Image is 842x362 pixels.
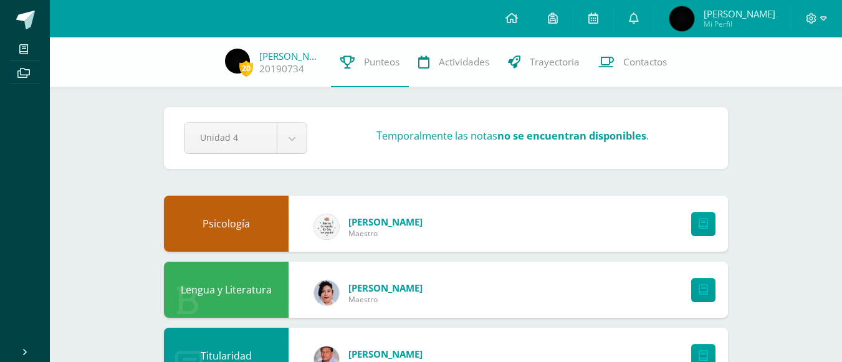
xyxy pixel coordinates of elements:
[164,196,289,252] div: Psicología
[499,37,589,87] a: Trayectoria
[409,37,499,87] a: Actividades
[164,262,289,318] div: Lengua y Literatura
[259,50,322,62] a: [PERSON_NAME]
[314,214,339,239] img: 6d997b708352de6bfc4edc446c29d722.png
[439,55,489,69] span: Actividades
[376,128,649,143] h3: Temporalmente las notas .
[348,228,423,239] span: Maestro
[239,60,253,76] span: 20
[623,55,667,69] span: Contactos
[530,55,580,69] span: Trayectoria
[184,123,307,153] a: Unidad 4
[348,216,423,228] span: [PERSON_NAME]
[669,6,694,31] img: fa3871fd5fcf21650d283b11100dd684.png
[497,128,646,143] strong: no se encuentran disponibles
[348,348,423,360] span: [PERSON_NAME]
[200,123,261,152] span: Unidad 4
[589,37,676,87] a: Contactos
[348,294,423,305] span: Maestro
[225,49,250,74] img: fa3871fd5fcf21650d283b11100dd684.png
[704,7,775,20] span: [PERSON_NAME]
[259,62,304,75] a: 20190734
[331,37,409,87] a: Punteos
[348,282,423,294] span: [PERSON_NAME]
[704,19,775,29] span: Mi Perfil
[364,55,399,69] span: Punteos
[314,280,339,305] img: ff52b7a7aeb8409a6dc0d715e3e85e0f.png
